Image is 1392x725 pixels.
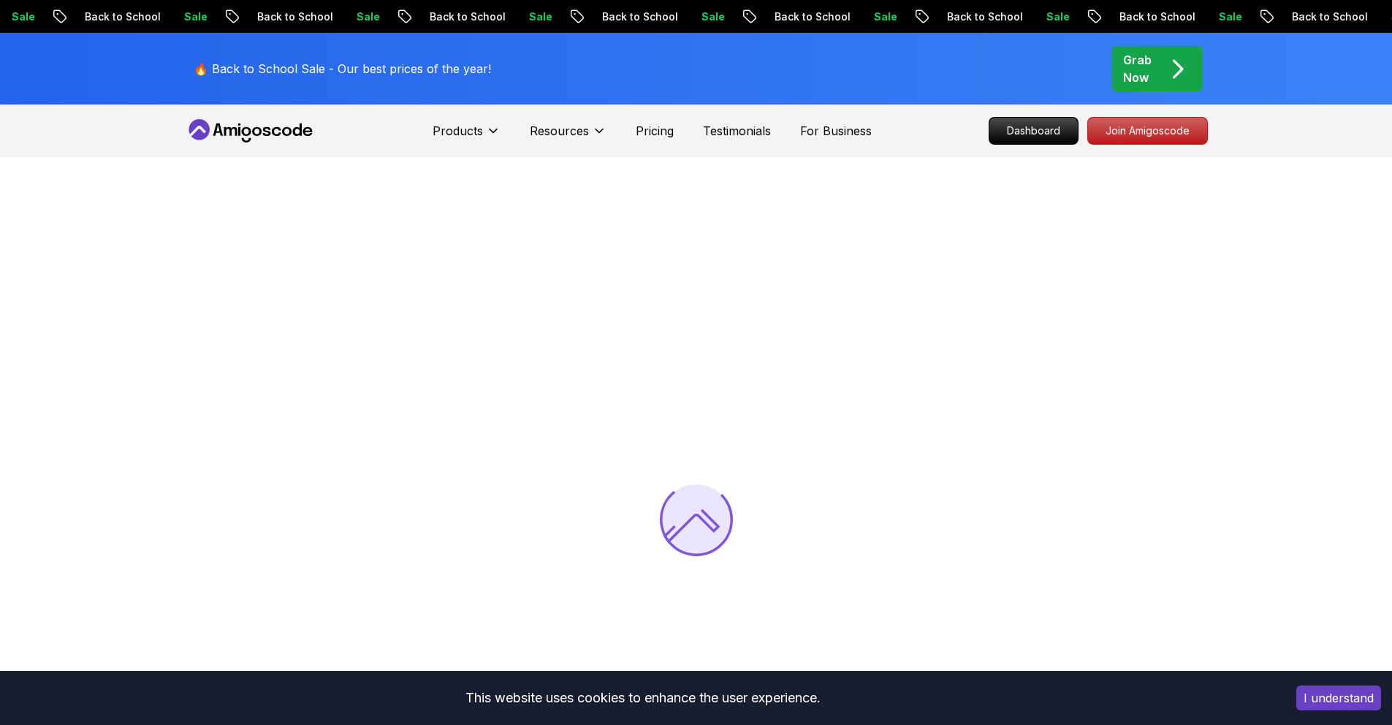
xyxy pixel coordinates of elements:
p: Grab Now [1123,51,1152,86]
a: Dashboard [989,117,1079,145]
button: Resources [530,122,606,151]
p: Back to School [38,10,137,24]
p: Products [433,122,483,140]
p: Sale [482,10,529,24]
p: Sale [137,10,184,24]
p: Sale [1172,10,1219,24]
a: Join Amigoscode [1087,117,1208,145]
p: Back to School [210,10,310,24]
a: Testimonials [703,122,771,140]
p: Back to School [900,10,1000,24]
button: Products [433,122,501,151]
a: Pricing [636,122,674,140]
p: Dashboard [989,118,1078,144]
div: This website uses cookies to enhance the user experience. [11,682,1274,714]
p: Sale [827,10,874,24]
p: Back to School [1073,10,1172,24]
p: Back to School [1245,10,1345,24]
p: Join Amigoscode [1088,118,1207,144]
p: Back to School [555,10,655,24]
p: Resources [530,122,589,140]
p: 🔥 Back to School Sale - Our best prices of the year! [194,60,491,77]
p: Back to School [728,10,827,24]
p: Sale [1345,10,1391,24]
p: Sale [310,10,357,24]
p: Sale [1000,10,1046,24]
p: Back to School [383,10,482,24]
p: Sale [655,10,701,24]
a: For Business [800,122,872,140]
button: Accept cookies [1296,686,1381,710]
